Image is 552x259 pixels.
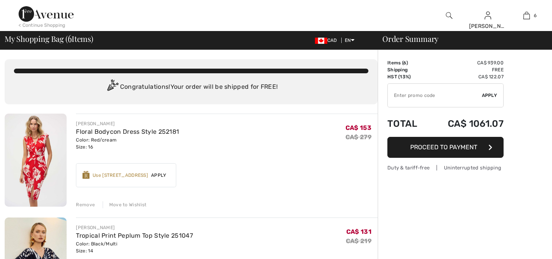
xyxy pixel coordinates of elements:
[373,35,547,43] div: Order Summary
[76,201,95,208] div: Remove
[5,35,93,43] span: My Shopping Bag ( Items)
[469,22,507,30] div: [PERSON_NAME]
[482,92,497,99] span: Apply
[346,228,371,235] span: CA$ 131
[346,237,371,245] s: CA$ 219
[68,33,72,43] span: 6
[388,84,482,107] input: Promo code
[428,111,504,137] td: CA$ 1061.07
[105,79,120,95] img: Congratulation2.svg
[346,133,371,141] s: CA$ 279
[76,224,193,231] div: [PERSON_NAME]
[387,73,428,80] td: HST (13%)
[148,172,170,179] span: Apply
[387,59,428,66] td: Items ( )
[103,201,147,208] div: Move to Wishlist
[428,59,504,66] td: CA$ 939.00
[76,136,179,150] div: Color: Red/cream Size: 16
[345,38,354,43] span: EN
[387,137,504,158] button: Proceed to Payment
[410,143,477,151] span: Proceed to Payment
[403,60,406,66] span: 6
[76,120,179,127] div: [PERSON_NAME]
[485,11,491,20] img: My Info
[315,38,340,43] span: CAD
[428,66,504,73] td: Free
[76,128,179,135] a: Floral Bodycon Dress Style 252181
[315,38,327,44] img: Canadian Dollar
[387,66,428,73] td: Shipping
[523,11,530,20] img: My Bag
[19,22,65,29] div: < Continue Shopping
[14,79,368,95] div: Congratulations! Your order will be shipped for FREE!
[76,232,193,239] a: Tropical Print Peplum Top Style 251047
[387,164,504,171] div: Duty & tariff-free | Uninterrupted shipping
[428,73,504,80] td: CA$ 122.07
[83,171,89,179] img: Reward-Logo.svg
[507,11,545,20] a: 6
[76,240,193,254] div: Color: Black/Multi Size: 14
[387,111,428,137] td: Total
[93,172,148,179] div: Use [STREET_ADDRESS]
[346,124,371,131] span: CA$ 153
[446,11,452,20] img: search the website
[19,6,74,22] img: 1ère Avenue
[534,12,537,19] span: 6
[5,114,67,207] img: Floral Bodycon Dress Style 252181
[485,12,491,19] a: Sign In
